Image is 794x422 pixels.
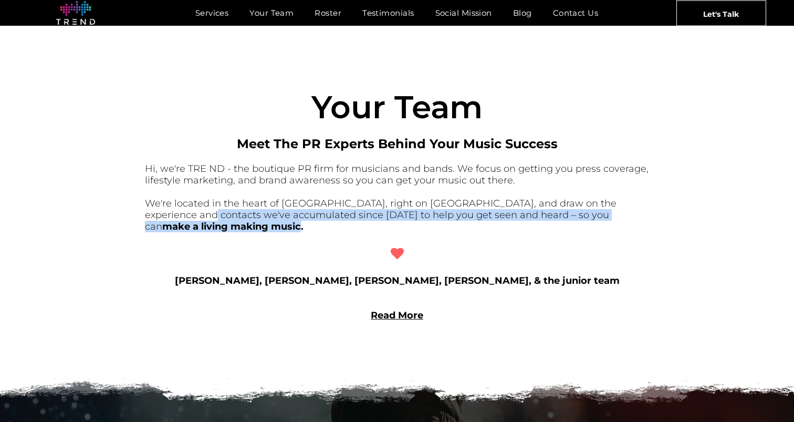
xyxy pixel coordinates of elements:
a: Services [185,5,239,20]
b: [PERSON_NAME], [PERSON_NAME], [PERSON_NAME], [PERSON_NAME], & the junior team [175,275,620,286]
iframe: Chat Widget [605,300,794,422]
a: Testimonials [352,5,424,20]
a: Your Team [239,5,304,20]
span: Let's Talk [703,1,739,27]
a: Read More [371,310,423,321]
font: We're located in the heart of [GEOGRAPHIC_DATA], right on [GEOGRAPHIC_DATA], and draw on the expe... [145,198,617,232]
a: Contact Us [542,5,609,20]
font: Hi, we're TRE ND - the boutique PR firm for musicians and bands. We focus on getting you press co... [145,163,649,186]
a: Social Mission [425,5,503,20]
a: Roster [304,5,352,20]
span: Meet The PR Experts Behind Your Music Success [237,136,558,151]
span: eam [412,88,483,126]
span: Your T [311,88,412,126]
b: make a living making music. [162,221,304,232]
a: Blog [503,5,542,20]
img: logo [56,1,95,25]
